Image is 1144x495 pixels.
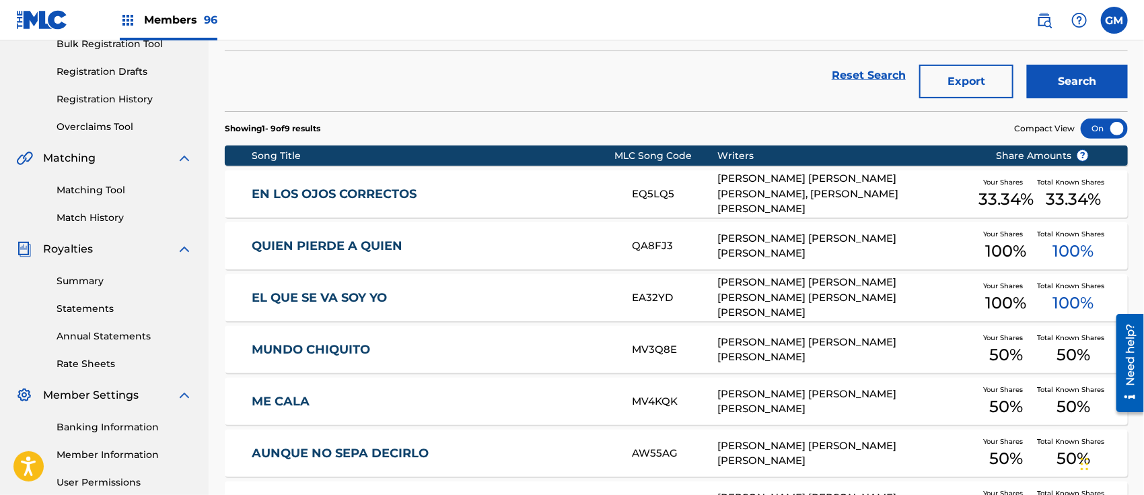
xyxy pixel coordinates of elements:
div: Drag [1081,444,1089,484]
div: MV4KQK [632,394,717,409]
a: Overclaims Tool [57,120,192,134]
span: 100 % [1053,291,1094,315]
div: [PERSON_NAME] [PERSON_NAME] [PERSON_NAME] [PERSON_NAME] [PERSON_NAME] [718,275,975,321]
span: 100 % [986,239,1027,263]
a: AUNQUE NO SEPA DECIRLO [252,446,614,461]
span: 33.34 % [978,187,1034,211]
span: 50 % [989,447,1023,471]
a: Summary [57,274,192,288]
span: Your Shares [984,333,1029,343]
div: Writers [718,149,975,163]
img: help [1071,12,1087,28]
a: Registration Drafts [57,65,192,79]
div: User Menu [1101,7,1128,34]
img: Royalties [16,241,32,257]
span: Your Shares [984,281,1029,291]
span: 100 % [1053,239,1094,263]
span: Royalties [43,241,93,257]
a: User Permissions [57,475,192,490]
span: 100 % [986,291,1027,315]
button: Export [919,65,1013,98]
div: Help [1066,7,1093,34]
div: EQ5LQ5 [632,187,717,202]
img: expand [176,150,192,166]
span: Compact View [1014,123,1075,135]
a: QUIEN PIERDE A QUIEN [252,238,614,254]
a: Annual Statements [57,329,192,343]
img: expand [176,241,192,257]
div: EA32YD [632,290,717,306]
a: Reset Search [825,61,913,90]
span: Your Shares [984,177,1029,187]
span: Total Known Shares [1037,281,1110,291]
div: [PERSON_NAME] [PERSON_NAME] [PERSON_NAME] [718,335,975,365]
img: search [1036,12,1052,28]
div: [PERSON_NAME] [PERSON_NAME] [PERSON_NAME] [718,387,975,417]
a: Match History [57,211,192,225]
a: EN LOS OJOS CORRECTOS [252,187,614,202]
iframe: Chat Widget [1077,430,1144,495]
span: Your Shares [984,229,1029,239]
span: 50 % [1057,395,1090,419]
img: expand [176,387,192,403]
span: Total Known Shares [1037,333,1110,343]
button: Search [1027,65,1128,98]
span: 96 [204,13,217,26]
span: Total Known Shares [1037,177,1110,187]
span: 50 % [989,343,1023,367]
a: Member Information [57,448,192,462]
div: Song Title [252,149,614,163]
div: QA8FJ3 [632,238,717,254]
a: Bulk Registration Tool [57,37,192,51]
img: Matching [16,150,33,166]
span: Matching [43,150,96,166]
span: Member Settings [43,387,139,403]
div: MV3Q8E [632,342,717,358]
div: [PERSON_NAME] [PERSON_NAME] [PERSON_NAME] [718,231,975,261]
img: MLC Logo [16,10,68,30]
span: Total Known Shares [1037,385,1110,395]
a: Rate Sheets [57,357,192,371]
span: Your Shares [984,436,1029,447]
div: [PERSON_NAME] [PERSON_NAME] [PERSON_NAME], [PERSON_NAME] [PERSON_NAME] [718,171,975,217]
a: Public Search [1031,7,1058,34]
span: ? [1077,150,1088,161]
p: Showing 1 - 9 of 9 results [225,123,320,135]
span: 50 % [1057,447,1090,471]
span: Total Known Shares [1037,229,1110,239]
a: Registration History [57,92,192,106]
a: Banking Information [57,420,192,434]
img: Top Rightsholders [120,12,136,28]
span: Share Amounts [996,149,1089,163]
iframe: Resource Center [1106,309,1144,418]
span: 33.34 % [1046,187,1101,211]
a: Statements [57,302,192,316]
a: EL QUE SE VA SOY YO [252,290,614,306]
div: AW55AG [632,446,717,461]
span: 50 % [989,395,1023,419]
div: [PERSON_NAME] [PERSON_NAME] [PERSON_NAME] [718,438,975,469]
span: Your Shares [984,385,1029,395]
a: Matching Tool [57,183,192,197]
span: Members [144,12,217,28]
span: Total Known Shares [1037,436,1110,447]
a: MUNDO CHIQUITO [252,342,614,358]
a: ME CALA [252,394,614,409]
div: MLC Song Code [615,149,718,163]
span: 50 % [1057,343,1090,367]
img: Member Settings [16,387,32,403]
